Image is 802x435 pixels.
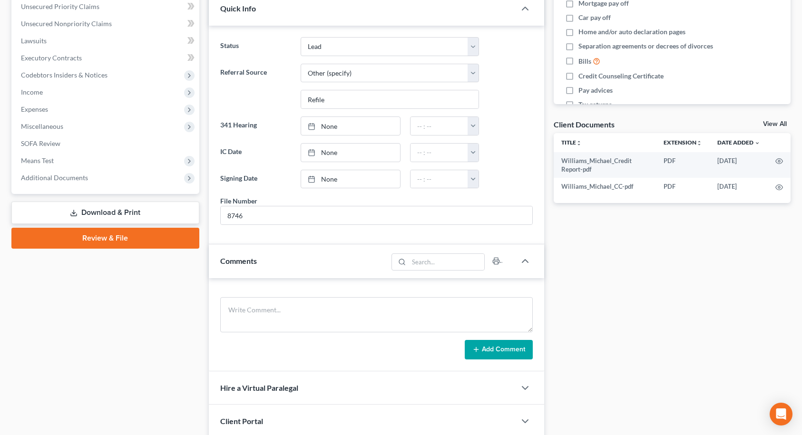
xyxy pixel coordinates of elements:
[411,117,468,135] input: -- : --
[411,144,468,162] input: -- : --
[578,57,591,66] span: Bills
[13,135,199,152] a: SOFA Review
[763,121,787,127] a: View All
[301,90,479,108] input: Other Referral Source
[578,86,613,95] span: Pay advices
[220,256,257,265] span: Comments
[21,2,99,10] span: Unsecured Priority Claims
[13,49,199,67] a: Executory Contracts
[21,88,43,96] span: Income
[554,178,656,195] td: Williams_Michael_CC-pdf
[696,140,702,146] i: unfold_more
[21,139,60,147] span: SOFA Review
[215,37,296,56] label: Status
[220,383,298,392] span: Hire a Virtual Paralegal
[221,206,532,224] input: --
[576,140,582,146] i: unfold_more
[215,170,296,189] label: Signing Date
[21,122,63,130] span: Miscellaneous
[220,4,256,13] span: Quick Info
[465,340,533,360] button: Add Comment
[301,117,400,135] a: None
[710,178,768,195] td: [DATE]
[215,116,296,135] label: 341 Hearing
[710,152,768,178] td: [DATE]
[21,156,54,164] span: Means Test
[409,254,484,270] input: Search...
[717,139,760,146] a: Date Added expand_more
[561,139,582,146] a: Titleunfold_more
[13,15,199,32] a: Unsecured Nonpriority Claims
[21,54,82,62] span: Executory Contracts
[770,403,792,425] div: Open Intercom Messenger
[215,143,296,162] label: IC Date
[215,64,296,109] label: Referral Source
[656,152,710,178] td: PDF
[578,71,664,81] span: Credit Counseling Certificate
[11,228,199,249] a: Review & File
[554,152,656,178] td: Williams_Michael_Credit Report-pdf
[301,170,400,188] a: None
[554,119,615,129] div: Client Documents
[578,100,612,109] span: Tax returns
[578,13,611,22] span: Car pay off
[13,32,199,49] a: Lawsuits
[21,71,108,79] span: Codebtors Insiders & Notices
[754,140,760,146] i: expand_more
[21,105,48,113] span: Expenses
[664,139,702,146] a: Extensionunfold_more
[21,37,47,45] span: Lawsuits
[411,170,468,188] input: -- : --
[21,174,88,182] span: Additional Documents
[21,19,112,28] span: Unsecured Nonpriority Claims
[656,178,710,195] td: PDF
[11,202,199,224] a: Download & Print
[301,144,400,162] a: None
[220,416,263,425] span: Client Portal
[578,41,713,51] span: Separation agreements or decrees of divorces
[578,27,685,37] span: Home and/or auto declaration pages
[220,196,257,206] div: File Number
